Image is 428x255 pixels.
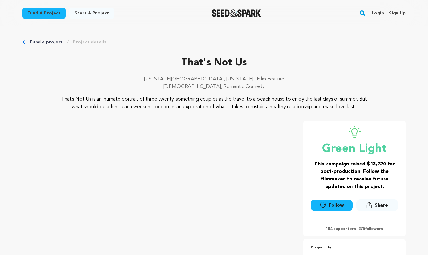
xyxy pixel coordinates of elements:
button: Share [356,199,398,211]
p: Project By [311,244,398,251]
a: Fund a project [22,8,66,19]
p: Green Light [311,143,398,155]
a: Login [372,8,384,18]
a: Fund a project [30,39,63,45]
span: Share [375,202,388,208]
a: Seed&Spark Homepage [212,9,261,17]
span: Share [356,199,398,213]
p: 184 supporters | followers [311,226,398,231]
a: Follow [311,200,352,211]
a: Sign up [389,8,406,18]
img: Seed&Spark Logo Dark Mode [212,9,261,17]
a: Project details [73,39,106,45]
h3: This campaign raised $13,720 for post-production. Follow the filmmaker to receive future updates ... [311,160,398,191]
a: Start a project [69,8,114,19]
p: That's Not Us [22,55,406,70]
p: [US_STATE][GEOGRAPHIC_DATA], [US_STATE] | Film Feature [22,75,406,83]
p: That’s Not Us is an intimate portrait of three twenty-something couples as the travel to a beach ... [61,96,367,111]
p: [DEMOGRAPHIC_DATA], Romantic Comedy [22,83,406,91]
div: Breadcrumb [22,39,406,45]
span: 275 [358,227,365,231]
